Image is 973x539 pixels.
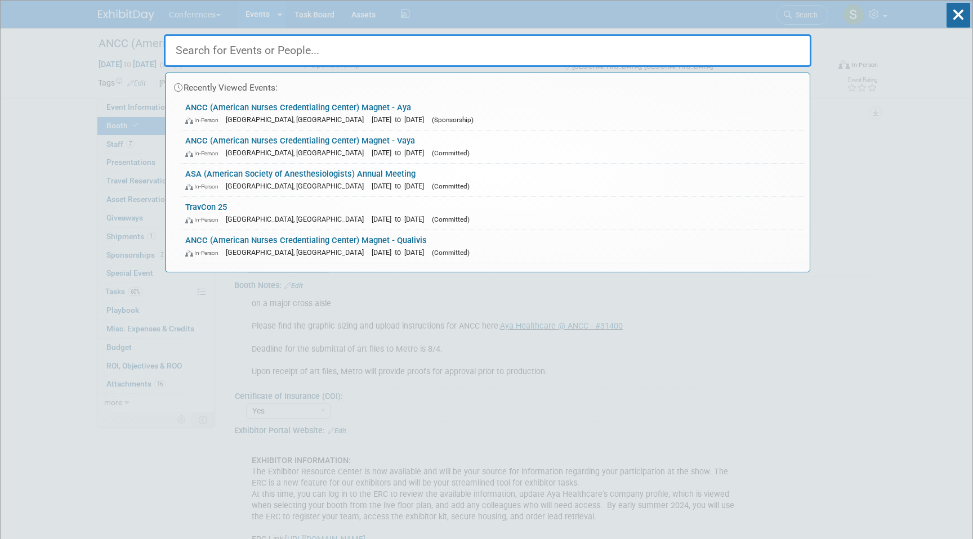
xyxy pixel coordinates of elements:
a: TravCon 25 In-Person [GEOGRAPHIC_DATA], [GEOGRAPHIC_DATA] [DATE] to [DATE] (Committed) [180,197,804,230]
span: [GEOGRAPHIC_DATA], [GEOGRAPHIC_DATA] [226,149,369,157]
a: ANCC (American Nurses Credentialing Center) Magnet - Qualivis In-Person [GEOGRAPHIC_DATA], [GEOGR... [180,230,804,263]
span: (Sponsorship) [432,116,474,124]
div: Recently Viewed Events: [171,73,804,97]
span: [DATE] to [DATE] [372,115,430,124]
a: ANCC (American Nurses Credentialing Center) Magnet - Vaya In-Person [GEOGRAPHIC_DATA], [GEOGRAPHI... [180,131,804,163]
a: ANCC (American Nurses Credentialing Center) Magnet - Aya In-Person [GEOGRAPHIC_DATA], [GEOGRAPHIC... [180,97,804,130]
span: (Committed) [432,249,470,257]
span: In-Person [185,150,224,157]
span: [DATE] to [DATE] [372,248,430,257]
span: [DATE] to [DATE] [372,149,430,157]
span: In-Person [185,216,224,223]
span: [DATE] to [DATE] [372,182,430,190]
span: (Committed) [432,149,470,157]
span: [GEOGRAPHIC_DATA], [GEOGRAPHIC_DATA] [226,182,369,190]
input: Search for Events or People... [164,34,811,67]
span: (Committed) [432,182,470,190]
a: ASA (American Society of Anesthesiologists) Annual Meeting In-Person [GEOGRAPHIC_DATA], [GEOGRAPH... [180,164,804,196]
span: [GEOGRAPHIC_DATA], [GEOGRAPHIC_DATA] [226,248,369,257]
span: (Committed) [432,215,470,223]
span: In-Person [185,116,224,124]
span: [DATE] to [DATE] [372,215,430,223]
span: [GEOGRAPHIC_DATA], [GEOGRAPHIC_DATA] [226,215,369,223]
span: [GEOGRAPHIC_DATA], [GEOGRAPHIC_DATA] [226,115,369,124]
span: In-Person [185,249,224,257]
span: In-Person [185,183,224,190]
